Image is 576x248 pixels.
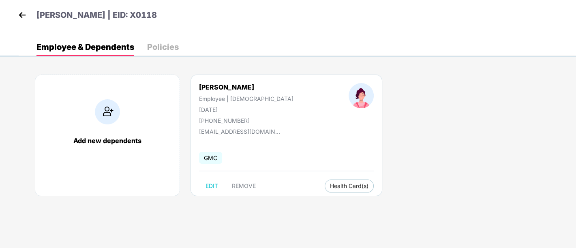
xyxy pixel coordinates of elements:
p: [PERSON_NAME] | EID: X0118 [36,9,157,21]
div: [EMAIL_ADDRESS][DOMAIN_NAME] [199,128,280,135]
span: Health Card(s) [330,184,368,188]
span: EDIT [206,183,218,189]
img: profileImage [349,83,374,108]
button: EDIT [199,180,225,192]
img: back [16,9,28,21]
div: Employee | [DEMOGRAPHIC_DATA] [199,95,293,102]
div: Employee & Dependents [36,43,134,51]
div: [PERSON_NAME] [199,83,293,91]
span: REMOVE [232,183,256,189]
div: [PHONE_NUMBER] [199,117,293,124]
div: [DATE] [199,106,293,113]
div: Add new dependents [43,137,171,145]
button: Health Card(s) [325,180,374,192]
img: addIcon [95,99,120,124]
button: REMOVE [225,180,262,192]
div: Policies [147,43,179,51]
span: GMC [199,152,222,164]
